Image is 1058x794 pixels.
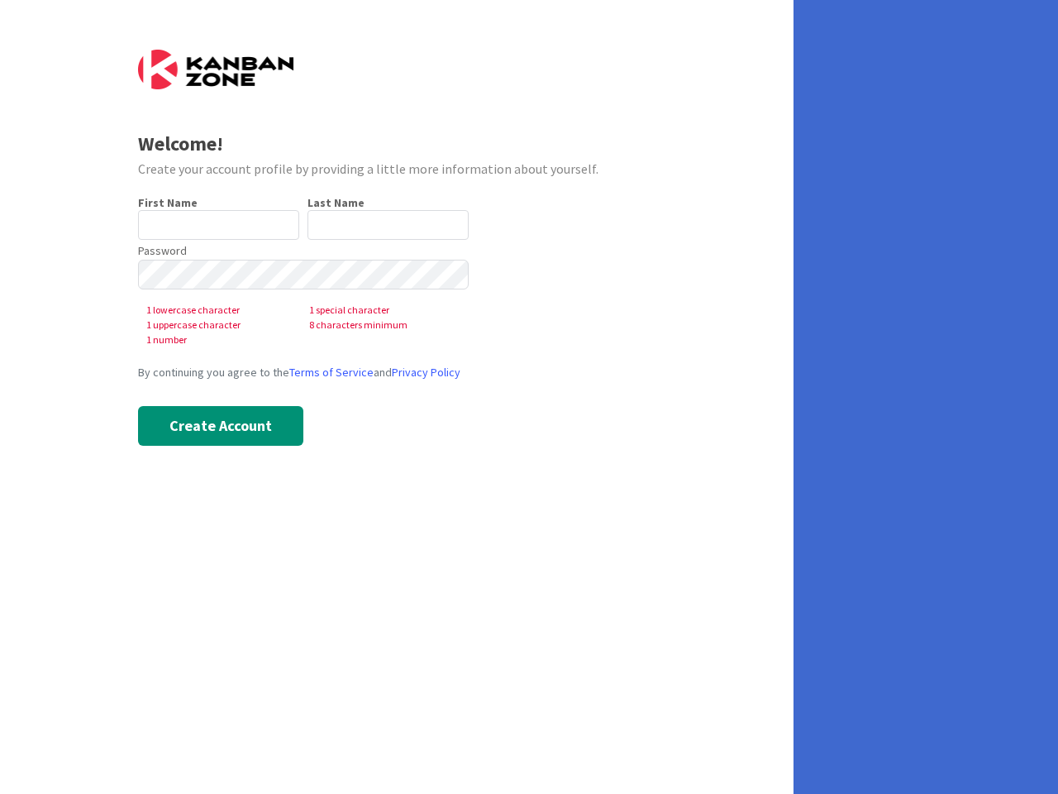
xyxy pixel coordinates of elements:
[392,365,460,380] a: Privacy Policy
[143,303,306,318] span: 1 lowercase character
[138,159,656,179] div: Create your account profile by providing a little more information about yourself.
[138,50,293,89] img: Kanban Zone
[143,318,306,332] span: 1 uppercase character
[143,332,306,347] span: 1 number
[138,406,303,446] button: Create Account
[138,242,187,260] label: Password
[306,303,469,318] span: 1 special character
[138,195,198,210] label: First Name
[289,365,374,380] a: Terms of Service
[138,129,656,159] div: Welcome!
[138,364,656,381] div: By continuing you agree to the and
[307,195,365,210] label: Last Name
[306,318,469,332] span: 8 characters minimum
